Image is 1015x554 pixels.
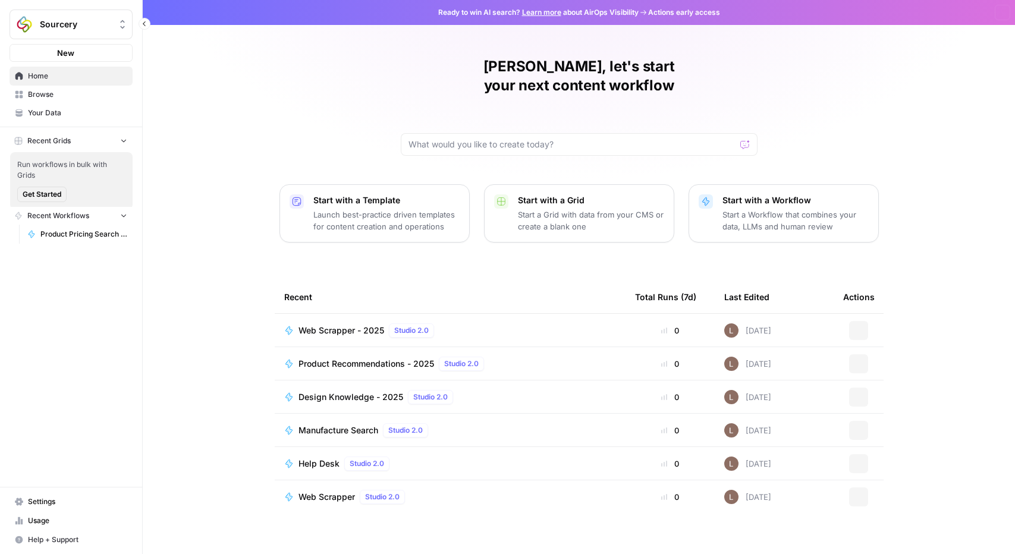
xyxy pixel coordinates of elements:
span: New [57,47,74,59]
a: Usage [10,511,133,530]
button: Recent Grids [10,132,133,150]
a: Design Knowledge - 2025Studio 2.0 [284,390,616,404]
span: Studio 2.0 [388,425,423,436]
p: Start with a Workflow [722,194,869,206]
a: Your Data [10,103,133,122]
div: [DATE] [724,323,771,338]
span: Product Recommendations - 2025 [298,358,434,370]
span: Help Desk [298,458,340,470]
span: Actions early access [648,7,720,18]
img: Sourcery Logo [14,14,35,35]
img: muu6utue8gv7desilo8ikjhuo4fq [724,423,739,437]
div: [DATE] [724,357,771,371]
span: Home [28,71,127,81]
span: Recent Workflows [27,210,89,221]
span: Run workflows in bulk with Grids [17,159,125,181]
span: Usage [28,515,127,526]
span: Recent Grids [27,136,71,146]
a: Product Recommendations - 2025Studio 2.0 [284,357,616,371]
div: 0 [635,358,705,370]
span: Studio 2.0 [394,325,429,336]
a: Product Pricing Search - 2025 [22,225,133,244]
span: Sourcery [40,18,112,30]
input: What would you like to create today? [408,138,736,150]
div: Recent [284,281,616,313]
img: muu6utue8gv7desilo8ikjhuo4fq [724,323,739,338]
a: Help DeskStudio 2.0 [284,457,616,471]
div: Actions [843,281,875,313]
div: [DATE] [724,423,771,437]
button: Help + Support [10,530,133,549]
span: Your Data [28,108,127,118]
a: Browse [10,85,133,104]
span: Manufacture Search [298,424,378,436]
img: muu6utue8gv7desilo8ikjhuo4fq [724,457,739,471]
p: Start a Workflow that combines your data, LLMs and human review [722,209,869,232]
a: Home [10,67,133,86]
button: Recent Workflows [10,207,133,225]
span: Browse [28,89,127,100]
div: [DATE] [724,390,771,404]
span: Web Scrapper [298,491,355,503]
div: [DATE] [724,490,771,504]
div: 0 [635,325,705,336]
img: muu6utue8gv7desilo8ikjhuo4fq [724,357,739,371]
p: Start a Grid with data from your CMS or create a blank one [518,209,664,232]
a: Learn more [522,8,561,17]
div: 0 [635,491,705,503]
div: Total Runs (7d) [635,281,696,313]
img: muu6utue8gv7desilo8ikjhuo4fq [724,490,739,504]
h1: [PERSON_NAME], let's start your next content workflow [401,57,758,95]
span: Product Pricing Search - 2025 [40,229,127,240]
span: Design Knowledge - 2025 [298,391,403,403]
button: Get Started [17,187,67,202]
div: Last Edited [724,281,769,313]
span: Studio 2.0 [413,392,448,402]
div: 0 [635,458,705,470]
p: Launch best-practice driven templates for content creation and operations [313,209,460,232]
span: Web Scrapper - 2025 [298,325,384,336]
div: 0 [635,391,705,403]
span: Settings [28,496,127,507]
span: Studio 2.0 [444,358,479,369]
a: Settings [10,492,133,511]
a: Web Scrapper - 2025Studio 2.0 [284,323,616,338]
span: Help + Support [28,534,127,545]
button: Workspace: Sourcery [10,10,133,39]
p: Start with a Template [313,194,460,206]
button: Start with a GridStart a Grid with data from your CMS or create a blank one [484,184,674,243]
p: Start with a Grid [518,194,664,206]
span: Ready to win AI search? about AirOps Visibility [438,7,639,18]
button: Start with a WorkflowStart a Workflow that combines your data, LLMs and human review [689,184,879,243]
a: Manufacture SearchStudio 2.0 [284,423,616,437]
div: 0 [635,424,705,436]
a: Web ScrapperStudio 2.0 [284,490,616,504]
span: Studio 2.0 [365,492,400,502]
button: Start with a TemplateLaunch best-practice driven templates for content creation and operations [279,184,470,243]
div: [DATE] [724,457,771,471]
span: Get Started [23,189,61,200]
span: Studio 2.0 [350,458,384,469]
button: New [10,44,133,62]
img: muu6utue8gv7desilo8ikjhuo4fq [724,390,739,404]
